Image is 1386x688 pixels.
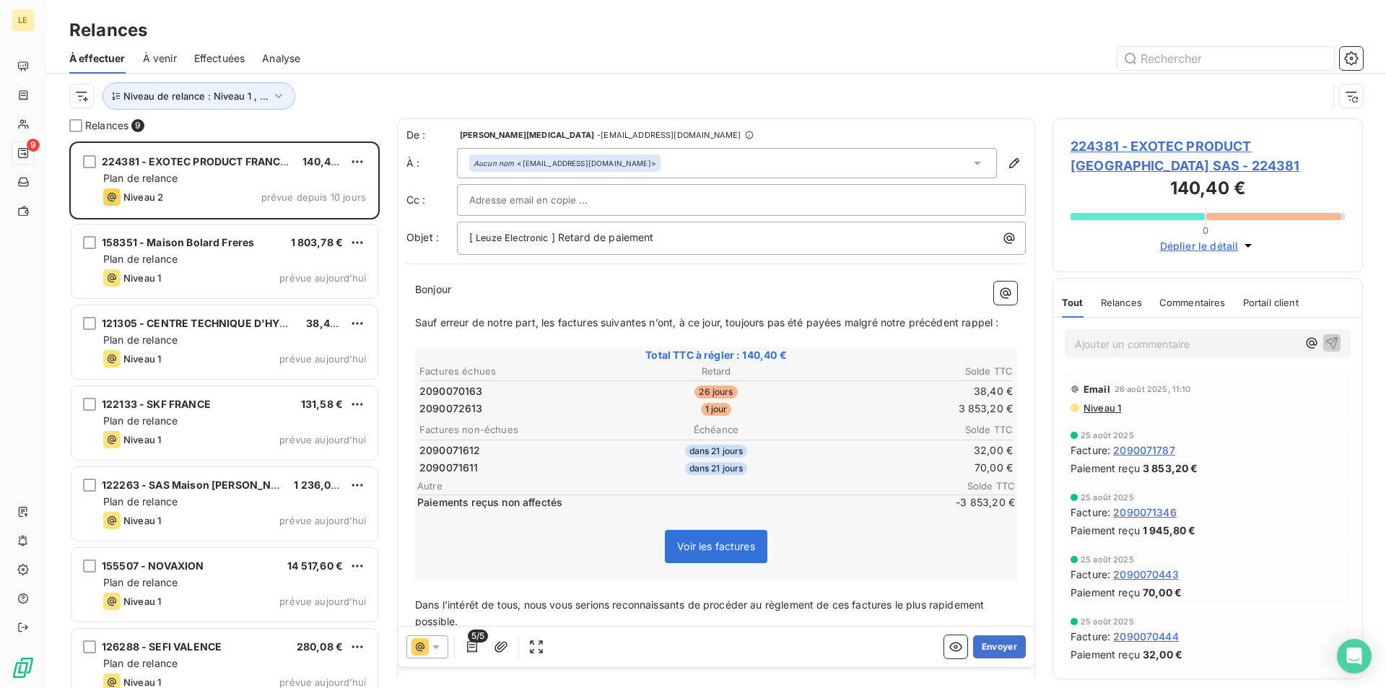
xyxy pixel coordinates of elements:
span: 224381 - EXOTEC PRODUCT FRANCE SAS [102,155,310,167]
h3: Relances [69,17,147,43]
input: Rechercher [1117,47,1334,70]
span: Portail client [1243,297,1299,308]
input: Adresse email en copie ... [469,189,624,211]
span: 2090071346 [1113,505,1177,520]
td: 2090071612 [419,443,616,458]
span: 3 853,20 € [1143,461,1198,476]
span: 131,58 € [301,398,343,410]
span: Niveau 1 [123,596,161,607]
span: Niveau 1 [123,353,161,365]
span: À venir [143,51,177,66]
span: Plan de relance [103,414,178,427]
span: 32,00 € [1143,647,1182,662]
span: 9 [131,119,144,132]
th: Solde TTC [816,422,1014,437]
th: Factures non-échues [419,422,616,437]
span: prévue aujourd’hui [279,515,366,526]
span: À effectuer [69,51,126,66]
span: Leuze Electronic [474,230,550,247]
span: 122263 - SAS Maison [PERSON_NAME] [102,479,298,491]
button: Déplier le détail [1156,238,1260,254]
span: Relances [1101,297,1142,308]
span: Paiement reçu [1071,647,1140,662]
span: Déplier le détail [1160,238,1239,253]
span: 1 jour [701,403,732,416]
span: 121305 - CENTRE TECHNIQUE D'HYGIENE [102,317,311,329]
div: <[EMAIL_ADDRESS][DOMAIN_NAME]> [474,158,656,168]
span: Facture : [1071,505,1110,520]
span: 2090070163 [419,384,483,399]
span: prévue aujourd’hui [279,676,366,688]
span: 70,00 € [1143,585,1182,600]
button: Envoyer [973,635,1026,658]
div: grid [69,141,380,688]
span: 158351 - Maison Bolard Freres [102,236,254,248]
span: Plan de relance [103,657,178,669]
span: dans 21 jours [685,445,748,458]
td: 2090071611 [419,460,616,476]
span: Facture : [1071,629,1110,644]
span: 1 945,80 € [1143,523,1196,538]
em: Aucun nom [474,158,514,168]
span: prévue depuis 10 jours [261,191,366,203]
div: LE [12,9,35,32]
span: Niveau 1 [123,434,161,445]
td: 3 853,20 € [816,401,1014,417]
span: 2090070443 [1113,567,1179,582]
span: Autre [417,480,928,492]
span: 25 août 2025 [1081,431,1134,440]
h3: 140,40 € [1071,175,1345,204]
span: De : [406,128,457,142]
div: Open Intercom Messenger [1337,639,1372,674]
span: 126288 - SEFI VALENCE [102,640,222,653]
span: prévue aujourd’hui [279,434,366,445]
td: 70,00 € [816,460,1014,476]
span: Facture : [1071,443,1110,458]
th: Solde TTC [816,364,1014,379]
span: Paiements reçus non affectés [417,495,925,510]
span: Email [1084,383,1110,395]
span: Voir les factures [677,540,755,552]
span: Plan de relance [103,253,178,265]
span: [PERSON_NAME][MEDICAL_DATA] [460,131,594,139]
span: Plan de relance [103,172,178,184]
span: Niveau 2 [123,191,163,203]
span: 38,40 € [306,317,346,329]
span: [ [469,231,473,243]
span: 224381 - EXOTEC PRODUCT [GEOGRAPHIC_DATA] SAS - 224381 [1071,136,1345,175]
span: 25 août 2025 [1081,555,1134,564]
span: Commentaires [1159,297,1226,308]
span: Paiement reçu [1071,461,1140,476]
td: 38,40 € [816,383,1014,399]
span: Effectuées [194,51,245,66]
label: À : [406,156,457,170]
span: ] Retard de paiement [552,231,654,243]
button: Niveau de relance : Niveau 1 , ... [103,82,295,110]
span: 280,08 € [297,640,343,653]
span: 1 236,00 € [294,479,347,491]
span: prévue aujourd’hui [279,272,366,284]
span: Paiement reçu [1071,585,1140,600]
span: 26 jours [694,386,737,399]
span: Niveau de relance : Niveau 1 , ... [123,90,269,102]
span: 14 517,60 € [287,559,343,572]
span: Niveau 1 [1082,402,1121,414]
span: Sauf erreur de notre part, les factures suivantes n’ont, à ce jour, toujours pas été payées malgr... [415,316,998,328]
th: Retard [617,364,814,379]
span: 2090072613 [419,401,483,416]
img: Logo LeanPay [12,656,35,679]
span: Solde TTC [928,480,1015,492]
span: Paiement reçu [1071,523,1140,538]
span: dans 21 jours [685,462,748,475]
label: Cc : [406,193,457,207]
th: Échéance [617,422,814,437]
span: Plan de relance [103,334,178,346]
span: Total TTC à régler : 140,40 € [417,348,1015,362]
span: Plan de relance [103,576,178,588]
span: 5/5 [468,630,488,643]
span: 122133 - SKF FRANCE [102,398,211,410]
span: -3 853,20 € [928,495,1015,510]
span: Niveau 1 [123,515,161,526]
span: 2090071787 [1113,443,1175,458]
span: 140,40 € [302,155,346,167]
